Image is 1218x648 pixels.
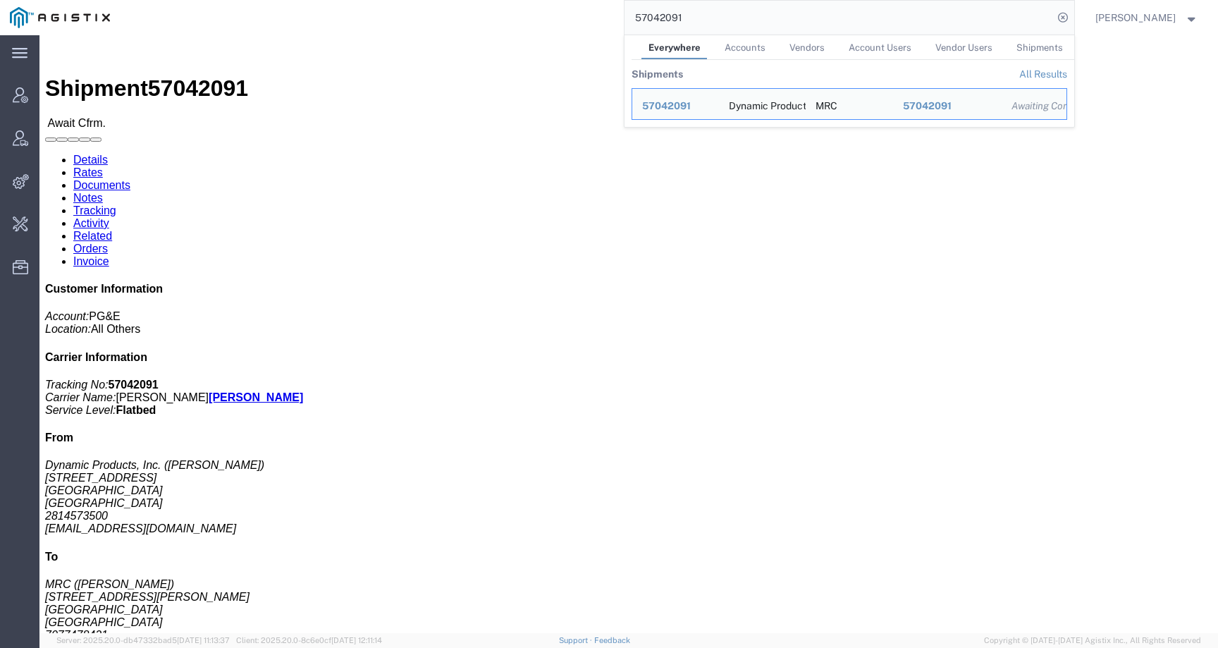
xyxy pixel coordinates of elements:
[10,7,110,28] img: logo
[39,35,1218,633] iframe: FS Legacy Container
[331,636,382,644] span: [DATE] 12:11:14
[984,635,1201,647] span: Copyright © [DATE]-[DATE] Agistix Inc., All Rights Reserved
[935,42,992,53] span: Vendor Users
[789,42,825,53] span: Vendors
[902,100,951,111] span: 57042091
[1095,10,1176,25] span: Kate Petrenko
[632,60,683,88] th: Shipments
[849,42,911,53] span: Account Users
[1016,42,1063,53] span: Shipments
[236,636,382,644] span: Client: 2025.20.0-8c6e0cf
[642,100,691,111] span: 57042091
[625,1,1053,35] input: Search for shipment number, reference number
[632,60,1074,127] table: Search Results
[1019,68,1067,80] a: View all shipments found by criterion
[56,636,230,644] span: Server: 2025.20.0-db47332bad5
[816,89,837,119] div: MRC
[642,99,709,114] div: 57042091
[725,42,765,53] span: Accounts
[902,99,992,114] div: 57042091
[1095,9,1199,26] button: [PERSON_NAME]
[728,89,796,119] div: Dynamic Products, Inc.
[648,42,701,53] span: Everywhere
[177,636,230,644] span: [DATE] 11:13:37
[559,636,594,644] a: Support
[1011,99,1057,114] div: Awaiting Confirmation
[594,636,630,644] a: Feedback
